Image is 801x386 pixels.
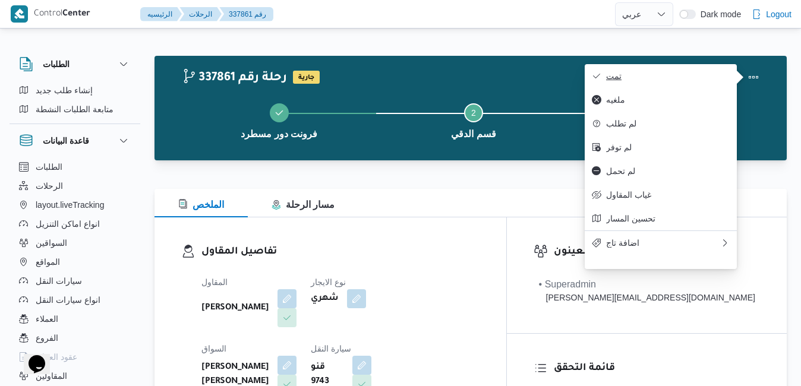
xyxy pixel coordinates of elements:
[14,366,135,385] button: المقاولين
[539,277,755,304] span: • Superadmin mohamed.nabil@illa.com.eg
[585,183,737,207] button: غياب المقاول
[554,244,760,260] h3: المعينون
[14,233,135,252] button: السواقين
[43,57,70,71] h3: الطلبات
[12,338,50,374] iframe: chat widget
[19,57,131,71] button: الطلبات
[36,369,67,383] span: المقاولين
[201,244,480,260] h3: تفاصيل المقاول
[585,112,737,135] button: لم تطلب
[571,89,765,151] button: فرونت دور مسطرد
[293,71,320,84] span: جارية
[182,89,376,151] button: فرونت دور مسطرد
[14,347,135,366] button: عقود العملاء
[554,360,760,376] h3: قائمة التحقق
[36,179,63,193] span: الرحلات
[585,64,737,88] button: تمت
[585,135,737,159] button: لم توفر
[14,176,135,195] button: الرحلات
[311,277,346,287] span: نوع الايجار
[696,10,741,19] span: Dark mode
[36,255,60,269] span: المواقع
[311,344,351,353] span: سيارة النقل
[201,277,228,287] span: المقاول
[36,217,100,231] span: انواع اماكن التنزيل
[10,81,140,124] div: الطلبات
[298,74,314,81] b: جارية
[272,200,335,210] span: مسار الرحلة
[14,81,135,100] button: إنشاء طلب جديد
[178,200,224,210] span: الملخص
[606,71,730,81] span: تمت
[606,143,730,152] span: لم توفر
[14,157,135,176] button: الطلبات
[539,277,755,292] div: • Superadmin
[201,344,226,353] span: السواق
[585,230,737,255] button: اضافة تاج
[606,95,730,105] span: ملغيه
[275,108,284,118] svg: Step 1 is complete
[14,271,135,290] button: سيارات النقل
[471,108,476,118] span: 2
[36,83,93,97] span: إنشاء طلب جديد
[585,207,737,230] button: تحسين المسار
[201,301,269,315] b: [PERSON_NAME]
[14,309,135,328] button: العملاء
[14,252,135,271] button: المواقع
[36,293,100,307] span: انواع سيارات النقل
[14,328,135,347] button: الفروع
[36,102,113,116] span: متابعة الطلبات النشطة
[62,10,90,19] b: Center
[606,238,720,248] span: اضافة تاج
[747,2,796,26] button: Logout
[14,195,135,214] button: layout.liveTracking
[36,312,58,326] span: العملاء
[311,292,339,306] b: شهري
[36,198,104,212] span: layout.liveTracking
[36,274,82,288] span: سيارات النقل
[179,7,222,21] button: الرحلات
[140,7,182,21] button: الرئيسيه
[19,134,131,148] button: قاعدة البيانات
[36,331,58,345] span: الفروع
[539,292,755,304] div: [PERSON_NAME][EMAIL_ADDRESS][DOMAIN_NAME]
[376,89,570,151] button: قسم الدقي
[606,214,730,223] span: تحسين المسار
[606,166,730,176] span: لم تحمل
[451,127,496,141] span: قسم الدقي
[182,71,287,86] h2: 337861 رحلة رقم
[585,159,737,183] button: لم تحمل
[14,100,135,119] button: متابعة الطلبات النشطة
[742,65,765,89] button: Actions
[43,134,89,148] h3: قاعدة البيانات
[766,7,791,21] span: Logout
[36,236,67,250] span: السواقين
[241,127,317,141] span: فرونت دور مسطرد
[36,160,62,174] span: الطلبات
[219,7,273,21] button: 337861 رقم
[585,88,737,112] button: ملغيه
[11,5,28,23] img: X8yXhbKr1z7QwAAAABJRU5ErkJggg==
[14,214,135,233] button: انواع اماكن التنزيل
[14,290,135,309] button: انواع سيارات النقل
[36,350,77,364] span: عقود العملاء
[606,119,730,128] span: لم تطلب
[606,190,730,200] span: غياب المقاول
